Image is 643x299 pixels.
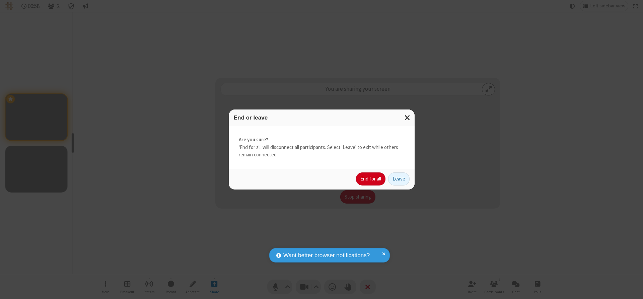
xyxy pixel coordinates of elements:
[234,115,410,121] h3: End or leave
[229,126,415,169] div: 'End for all' will disconnect all participants. Select 'Leave' to exit while others remain connec...
[401,109,415,126] button: Close modal
[239,136,405,144] strong: Are you sure?
[356,172,385,186] button: End for all
[283,251,370,260] span: Want better browser notifications?
[388,172,410,186] button: Leave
